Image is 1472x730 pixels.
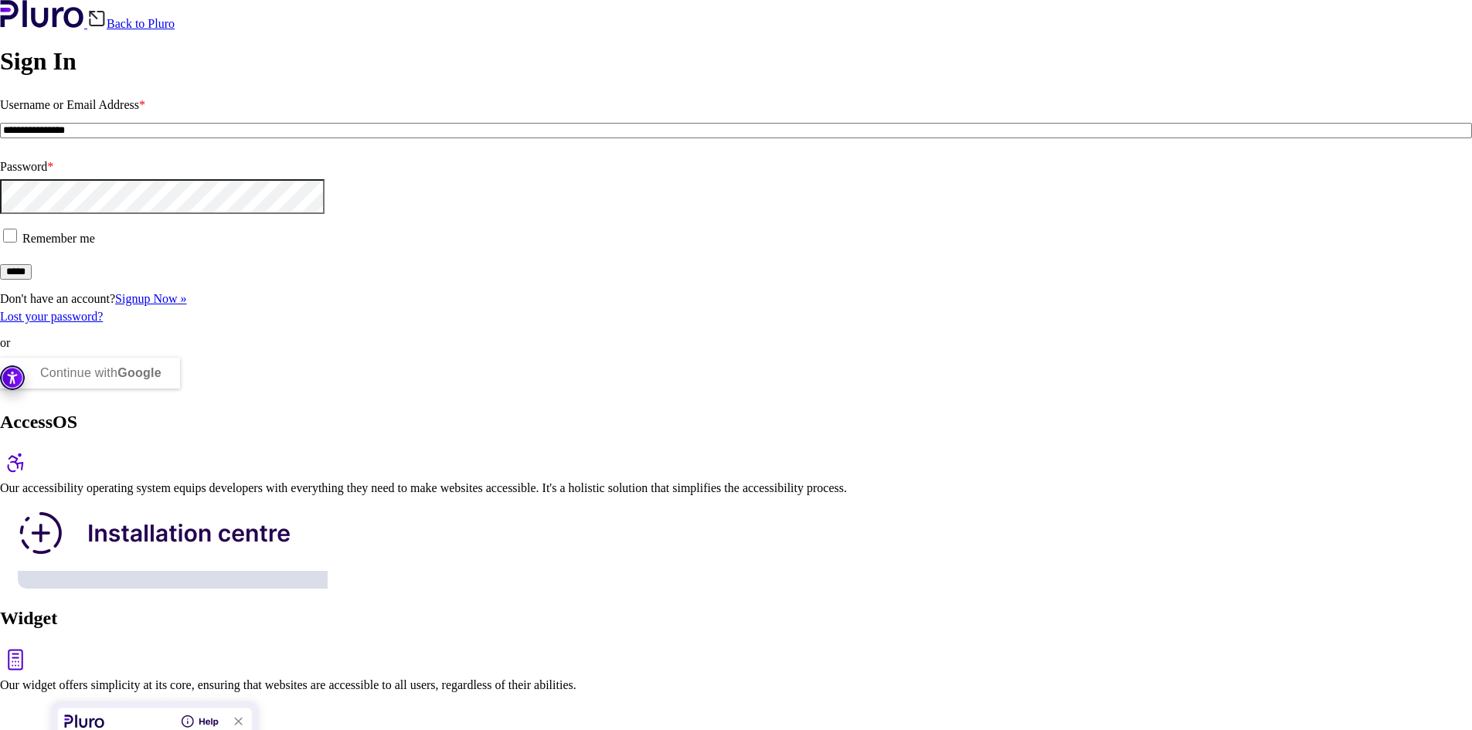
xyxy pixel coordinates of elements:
[40,358,161,389] div: Continue with
[115,292,186,305] a: Signup Now »
[87,9,107,28] img: Back icon
[117,366,161,379] b: Google
[3,229,17,243] input: Remember me
[87,17,175,30] a: Back to Pluro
